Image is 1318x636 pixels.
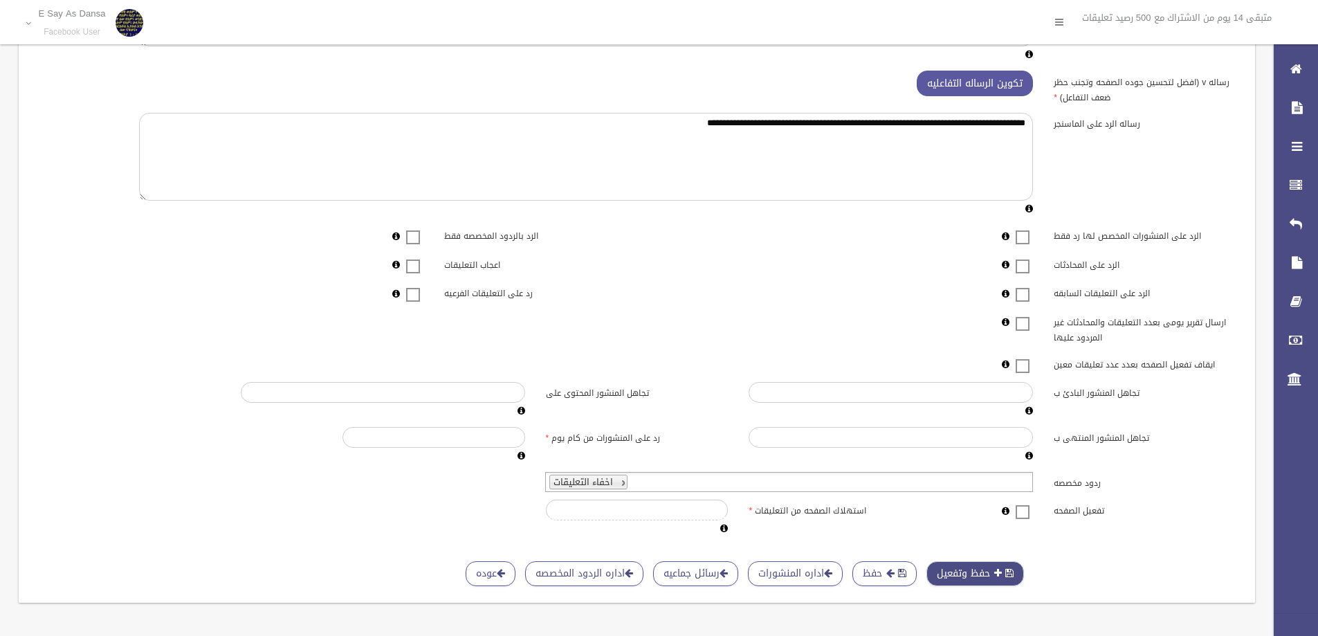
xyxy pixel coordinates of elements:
label: ارسال تقرير يومى بعدد التعليقات والمحادثات غير المردود عليها [1043,311,1247,345]
label: ردود مخصصه [1043,472,1247,491]
label: تفعيل الصفحه [1043,500,1247,519]
label: الرد على المحادثات [1043,253,1247,273]
a: اداره المنشورات [748,561,843,587]
label: تجاهل المنشور البادئ ب [1043,382,1247,401]
label: الرد على التعليقات السابقه [1043,282,1247,302]
label: اعجاب التعليقات [434,253,637,273]
span: اخفاء التعليقات [553,473,613,491]
small: Facebook User [38,27,105,37]
label: تجاهل المنشور المحتوى على [536,382,739,401]
label: ايقاف تفعيل الصفحه بعدد عدد تعليقات معين [1043,353,1247,372]
label: رساله الرد على الماسنجر [1043,113,1247,132]
label: رد على المنشورات من كام يوم [536,427,739,446]
label: استهلاك الصفحه من التعليقات [738,500,942,519]
p: E Say As Dansa [38,8,105,19]
a: رسائل جماعيه [653,561,738,587]
label: رد على التعليقات الفرعيه [434,282,637,302]
a: عوده [466,561,515,587]
a: اداره الردود المخصصه [525,561,643,587]
button: تكوين الرساله التفاعليه [917,71,1033,96]
label: الرد بالردود المخصصه فقط [434,225,637,244]
button: حفظ وتفعيل [926,561,1024,587]
label: تجاهل المنشور المنتهى ب [1043,427,1247,446]
label: رساله v (افضل لتحسين جوده الصفحه وتجنب حظر ضعف التفاعل) [1043,71,1247,105]
label: الرد على المنشورات المخصص لها رد فقط [1043,225,1247,244]
button: حفظ [852,561,917,587]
